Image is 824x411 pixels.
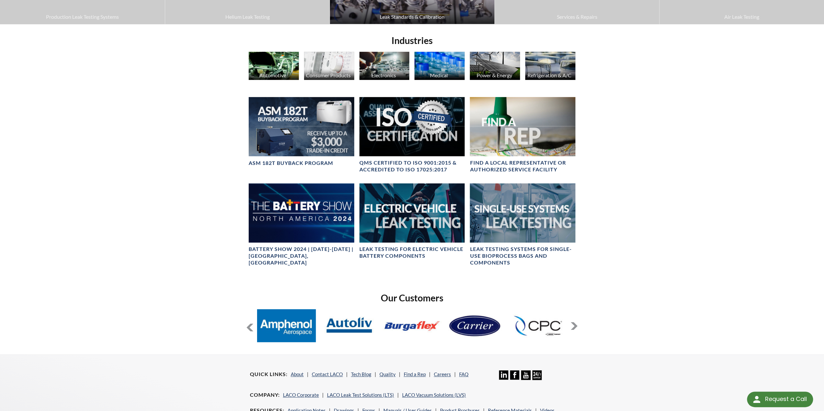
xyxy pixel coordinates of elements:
a: 24/7 Support [532,375,542,381]
span: Air Leak Testing [663,13,821,21]
a: About [291,371,304,377]
a: LACO Leak Test Solutions (LTS) [327,392,394,398]
a: ASM 182T Buyback Program BannerASM 182T Buyback Program [249,97,354,167]
h4: Quick Links [250,371,288,378]
span: Services & Repairs [498,13,656,21]
div: Electronics [358,72,409,78]
a: LACO Corporate [283,392,319,398]
a: Refrigeration & A/C HVAC Products image [525,52,575,81]
h4: Company [250,392,280,398]
a: Find A Rep headerFIND A LOCAL REPRESENTATIVE OR AUTHORIZED SERVICE FACILITY [470,97,575,173]
a: Automotive Automotive Industry image [249,52,299,81]
div: Medical [413,72,464,78]
a: Electronics Electronics image [359,52,410,81]
div: Consumer Products [303,72,354,78]
a: Power & Energy Solar Panels image [470,52,520,81]
h4: QMS CERTIFIED to ISO 9001:2015 & Accredited to ISO 17025:2017 [359,159,465,173]
div: Power & Energy [469,72,519,78]
h4: Leak Testing for Electric Vehicle Battery Components [359,246,465,259]
img: Autoliv.jpg [320,309,379,342]
div: Request a Call [747,392,813,407]
img: HVAC Products image [525,52,575,80]
img: Amphenol.jpg [257,309,316,342]
img: 24/7 Support Icon [532,370,542,380]
img: Automotive Industry image [249,52,299,80]
img: Electronics image [359,52,410,80]
a: Quality [379,371,396,377]
h4: Leak Testing Systems for Single-Use Bioprocess Bags and Components [470,246,575,266]
h4: Battery Show 2024 | [DATE]-[DATE] | [GEOGRAPHIC_DATA], [GEOGRAPHIC_DATA] [249,246,354,266]
img: Solar Panels image [470,52,520,80]
a: The Battery Show 2024 bannerBattery Show 2024 | [DATE]-[DATE] | [GEOGRAPHIC_DATA], [GEOGRAPHIC_DATA] [249,183,354,266]
a: Single-Use Systems BannerLeak Testing Systems for Single-Use Bioprocess Bags and Components [470,183,575,266]
a: FAQ [459,371,468,377]
a: Medical Medicine Bottle image [414,52,465,81]
img: Carrier.jpg [446,309,504,342]
h2: Industries [246,35,578,47]
img: Medicine Bottle image [414,52,465,80]
h4: ASM 182T Buyback Program [249,160,333,167]
a: Consumer Products Consumer Products image [304,52,354,81]
h4: FIND A LOCAL REPRESENTATIVE OR AUTHORIZED SERVICE FACILITY [470,159,575,173]
a: Find a Rep [404,371,426,377]
span: Production Leak Testing Systems [3,13,162,21]
div: Request a Call [765,392,807,406]
a: Careers [434,371,451,377]
img: Colder-Products.jpg [508,309,567,342]
h2: Our Customers [246,292,578,304]
span: Leak Standards & Calibration [333,13,491,21]
img: Burgaflex.jpg [383,309,442,342]
span: Helium Leak Testing [168,13,326,21]
a: Tech Blog [351,371,371,377]
img: round button [751,394,762,405]
img: Consumer Products image [304,52,354,80]
div: Automotive [248,72,298,78]
div: Refrigeration & A/C [524,72,575,78]
a: Contact LACO [312,371,343,377]
a: Electric Vehicle Leak Testing BannerLeak Testing for Electric Vehicle Battery Components [359,183,465,259]
a: LACO Vacuum Solutions (LVS) [402,392,466,398]
a: Header for ISO CertificationQMS CERTIFIED to ISO 9001:2015 & Accredited to ISO 17025:2017 [359,97,465,173]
